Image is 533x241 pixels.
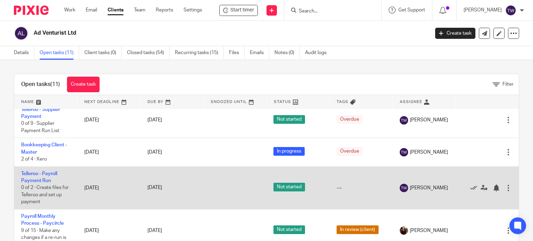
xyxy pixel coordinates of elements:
a: Closed tasks (54) [127,46,170,60]
div: Ad Venturist Ltd [219,5,258,16]
img: svg%3E [400,116,408,124]
span: [DATE] [147,228,162,233]
span: Not started [273,115,305,124]
img: svg%3E [400,184,408,192]
a: Open tasks (11) [40,46,79,60]
a: Details [14,46,34,60]
span: 0 of 2 · Create files for Telleroo and set up payment [21,185,69,204]
a: Create task [67,77,100,92]
span: Get Support [398,8,425,12]
span: [DATE] [147,118,162,122]
span: [DATE] [147,186,162,190]
a: Telleroo - Payroll Payment Run [21,171,57,183]
span: [PERSON_NAME] [410,184,448,191]
td: [DATE] [77,102,141,138]
a: Email [86,7,97,14]
a: Audit logs [305,46,332,60]
a: Payroll Monthly Process - Paycircle [21,214,64,226]
a: Work [64,7,75,14]
h2: Ad Venturist Ltd [34,29,347,37]
a: Recurring tasks (15) [175,46,224,60]
span: Overdue [337,147,363,156]
a: Bookkeeping Client - Master [21,143,67,154]
span: 2 of 4 · Xero [21,157,47,162]
a: Telleroo - Supplier Payment [21,107,60,119]
td: [DATE] [77,166,141,209]
span: [PERSON_NAME] [410,149,448,156]
span: (11) [50,81,60,87]
a: Files [229,46,245,60]
img: Pixie [14,6,49,15]
span: Start timer [230,7,254,14]
img: svg%3E [400,148,408,156]
input: Search [298,8,361,15]
span: [PERSON_NAME] [410,227,448,234]
span: Filter [502,82,514,87]
img: svg%3E [505,5,516,16]
div: --- [337,184,386,191]
td: [DATE] [77,138,141,166]
span: [DATE] [147,150,162,155]
img: MaxAcc_Sep21_ElliDeanPhoto_030.jpg [400,226,408,235]
span: Not started [273,225,305,234]
img: svg%3E [14,26,28,41]
p: [PERSON_NAME] [464,7,502,14]
a: Notes (0) [274,46,300,60]
span: In progress [273,147,305,156]
a: Mark as done [470,184,481,191]
span: In review (client) [337,225,379,234]
a: Settings [184,7,202,14]
h1: Open tasks [21,81,60,88]
a: Create task [435,28,475,39]
a: Clients [108,7,124,14]
span: Not started [273,183,305,191]
span: Status [274,100,291,104]
a: Reports [156,7,173,14]
a: Team [134,7,145,14]
span: Tags [337,100,348,104]
span: Snoozed Until [211,100,247,104]
span: 0 of 9 · Supplier Payment Run List [21,121,59,134]
span: Overdue [337,115,363,124]
a: Emails [250,46,269,60]
span: [PERSON_NAME] [410,117,448,123]
a: Client tasks (0) [84,46,122,60]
